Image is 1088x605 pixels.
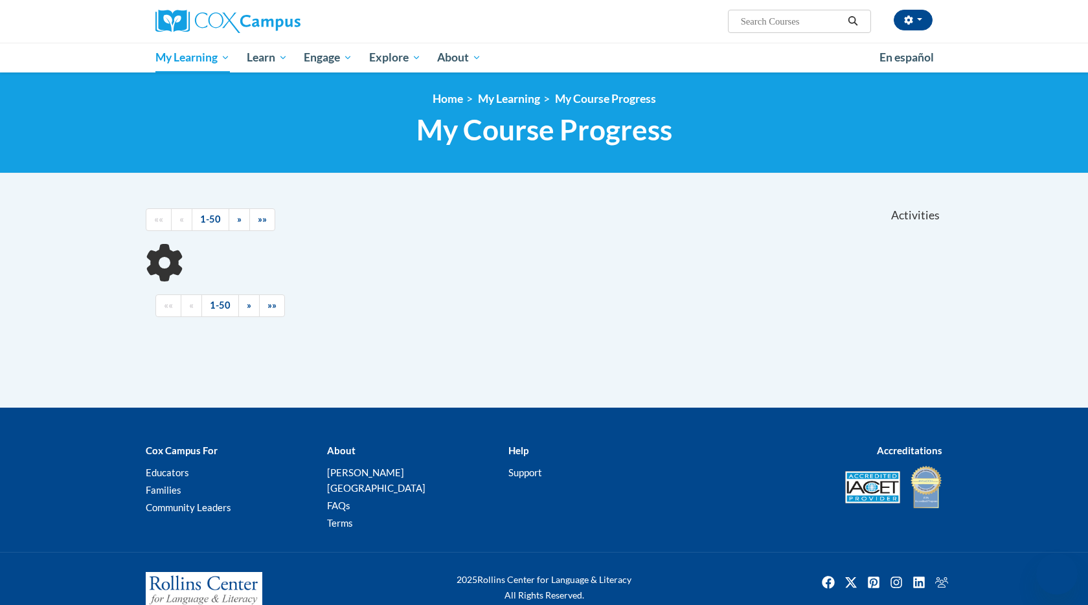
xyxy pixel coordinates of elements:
[843,14,863,29] button: Search
[1036,553,1078,595] iframe: Button to launch messaging window
[369,50,421,65] span: Explore
[171,208,192,231] a: Previous
[327,500,350,511] a: FAQs
[740,14,843,29] input: Search Courses
[508,445,528,456] b: Help
[136,43,952,72] div: Main menu
[146,208,172,231] a: Begining
[871,44,942,71] a: En español
[181,294,202,317] a: Previous
[201,294,239,317] a: 1-50
[155,10,300,33] img: Cox Campus
[146,501,231,513] a: Community Leaders
[437,50,481,65] span: About
[408,572,680,603] div: Rollins Center for Language & Literacy All Rights Reserved.
[229,208,250,231] a: Next
[247,300,251,311] span: »
[863,572,884,593] img: Pinterest icon
[879,50,934,64] span: En español
[146,467,189,478] a: Educators
[877,445,942,456] b: Accreditations
[146,445,218,456] b: Cox Campus For
[146,484,181,496] a: Families
[931,572,952,593] img: Facebook group icon
[433,92,463,105] a: Home
[327,445,356,456] b: About
[909,572,929,593] img: LinkedIn icon
[841,572,861,593] img: Twitter icon
[155,50,230,65] span: My Learning
[841,572,861,593] a: Twitter
[818,572,839,593] img: Facebook icon
[886,572,907,593] a: Instagram
[327,517,353,529] a: Terms
[164,300,173,311] span: ««
[154,214,163,225] span: ««
[155,10,402,33] a: Cox Campus
[361,43,429,72] a: Explore
[327,467,425,494] a: [PERSON_NAME][GEOGRAPHIC_DATA]
[189,300,194,311] span: «
[238,294,260,317] a: Next
[931,572,952,593] a: Facebook Group
[863,572,884,593] a: Pinterest
[247,50,288,65] span: Learn
[891,208,940,223] span: Activities
[416,113,672,147] span: My Course Progress
[295,43,361,72] a: Engage
[508,467,542,478] a: Support
[478,92,540,105] a: My Learning
[818,572,839,593] a: Facebook
[909,572,929,593] a: Linkedin
[429,43,490,72] a: About
[192,208,229,231] a: 1-50
[258,214,267,225] span: »»
[267,300,277,311] span: »»
[155,294,181,317] a: Begining
[894,10,933,30] button: Account Settings
[457,574,477,585] span: 2025
[147,43,238,72] a: My Learning
[304,50,352,65] span: Engage
[555,92,656,105] a: My Course Progress
[237,214,242,225] span: »
[845,471,900,503] img: Accredited IACET® Provider
[249,208,275,231] a: End
[910,465,942,510] img: IDA® Accredited
[179,214,184,225] span: «
[259,294,285,317] a: End
[886,572,907,593] img: Instagram icon
[238,43,296,72] a: Learn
